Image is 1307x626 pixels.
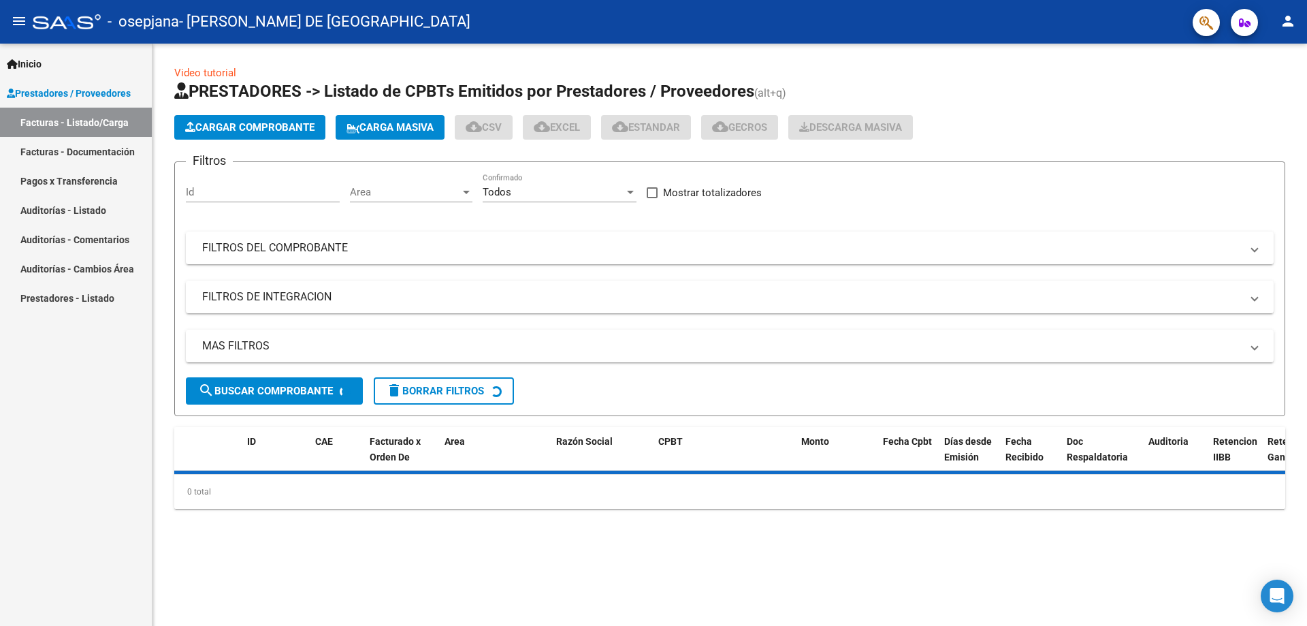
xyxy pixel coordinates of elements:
mat-icon: delete [386,382,402,398]
datatable-header-cell: Auditoria [1143,427,1208,487]
datatable-header-cell: CAE [310,427,364,487]
datatable-header-cell: Fecha Cpbt [877,427,939,487]
span: Razón Social [556,436,613,447]
mat-icon: cloud_download [612,119,628,135]
span: Borrar Filtros [386,385,484,397]
mat-icon: search [198,382,214,398]
datatable-header-cell: Monto [796,427,877,487]
button: Cargar Comprobante [174,115,325,140]
mat-expansion-panel-header: FILTROS DE INTEGRACION [186,281,1274,313]
span: Area [445,436,465,447]
button: Gecros [701,115,778,140]
button: Buscar Comprobante [186,377,363,405]
span: Todos [483,186,511,198]
span: Descarga Masiva [799,121,902,134]
span: Mostrar totalizadores [663,185,762,201]
datatable-header-cell: ID [242,427,310,487]
mat-panel-title: FILTROS DE INTEGRACION [202,289,1241,304]
datatable-header-cell: Area [439,427,531,487]
span: PRESTADORES -> Listado de CPBTs Emitidos por Prestadores / Proveedores [174,82,754,101]
span: Prestadores / Proveedores [7,86,131,101]
mat-expansion-panel-header: FILTROS DEL COMPROBANTE [186,232,1274,264]
datatable-header-cell: Facturado x Orden De [364,427,439,487]
span: Facturado x Orden De [370,436,421,463]
span: Cargar Comprobante [185,121,314,134]
mat-icon: menu [11,13,27,29]
mat-icon: cloud_download [712,119,728,135]
button: Carga Masiva [336,115,445,140]
span: Fecha Cpbt [883,436,932,447]
a: Video tutorial [174,67,236,79]
button: Estandar [601,115,691,140]
div: Open Intercom Messenger [1261,580,1293,612]
mat-icon: cloud_download [534,119,550,135]
span: Inicio [7,57,42,72]
mat-panel-title: FILTROS DEL COMPROBANTE [202,240,1241,255]
h3: Filtros [186,151,233,170]
datatable-header-cell: Fecha Recibido [1000,427,1061,487]
span: Auditoria [1148,436,1189,447]
span: - [PERSON_NAME] DE [GEOGRAPHIC_DATA] [179,7,470,37]
mat-icon: person [1280,13,1296,29]
span: (alt+q) [754,87,786,99]
span: Buscar Comprobante [198,385,333,397]
span: Gecros [712,121,767,134]
span: Días desde Emisión [944,436,992,463]
span: CAE [315,436,333,447]
button: CSV [455,115,513,140]
span: CSV [466,121,502,134]
span: ID [247,436,256,447]
app-download-masive: Descarga masiva de comprobantes (adjuntos) [788,115,913,140]
span: Retencion IIBB [1213,436,1257,463]
mat-panel-title: MAS FILTROS [202,339,1241,354]
datatable-header-cell: Retencion IIBB [1208,427,1262,487]
span: Monto [801,436,829,447]
span: - osepjana [108,7,179,37]
datatable-header-cell: Razón Social [551,427,653,487]
mat-expansion-panel-header: MAS FILTROS [186,330,1274,362]
button: Borrar Filtros [374,377,514,405]
span: CPBT [658,436,683,447]
datatable-header-cell: Días desde Emisión [939,427,1000,487]
span: Fecha Recibido [1005,436,1044,463]
span: Doc Respaldatoria [1067,436,1128,463]
mat-icon: cloud_download [466,119,482,135]
span: EXCEL [534,121,580,134]
span: Estandar [612,121,680,134]
datatable-header-cell: Doc Respaldatoria [1061,427,1143,487]
datatable-header-cell: CPBT [653,427,796,487]
span: Carga Masiva [346,121,434,134]
span: Area [350,186,460,198]
button: Descarga Masiva [788,115,913,140]
div: 0 total [174,475,1285,509]
button: EXCEL [523,115,591,140]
